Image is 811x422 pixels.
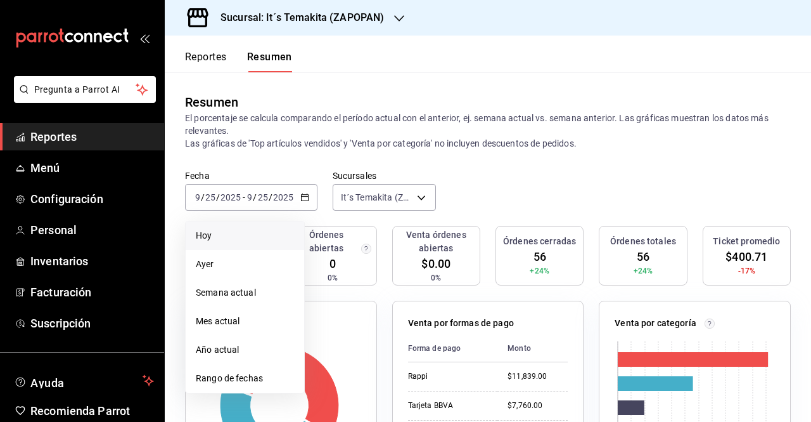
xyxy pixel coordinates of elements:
[408,317,514,330] p: Venta por formas de pago
[503,235,576,248] h3: Órdenes cerradas
[533,248,546,265] span: 56
[508,371,568,382] div: $11,839.00
[30,253,154,270] span: Inventarios
[139,33,150,43] button: open_drawer_menu
[201,192,205,202] span: /
[253,192,257,202] span: /
[196,286,294,300] span: Semana actual
[610,235,676,248] h3: Órdenes totales
[210,10,384,25] h3: Sucursal: It´s Temakita (ZAPOPAN)
[725,248,767,265] span: $400.71
[196,343,294,357] span: Año actual
[398,228,475,255] h3: Venta órdenes abiertas
[431,272,441,284] span: 0%
[637,248,649,265] span: 56
[497,335,568,362] th: Monto
[738,265,756,277] span: -17%
[408,400,488,411] div: Tarjeta BBVA
[185,171,317,180] label: Fecha
[421,255,450,272] span: $0.00
[30,373,137,388] span: Ayuda
[195,192,201,202] input: --
[269,192,272,202] span: /
[530,265,549,277] span: +24%
[185,51,227,72] button: Reportes
[243,192,245,202] span: -
[408,371,488,382] div: Rappi
[196,315,294,328] span: Mes actual
[30,128,154,145] span: Reportes
[30,221,154,239] span: Personal
[272,192,294,202] input: ----
[294,228,358,255] h3: Órdenes abiertas
[615,317,696,330] p: Venta por categoría
[34,83,136,96] span: Pregunta a Parrot AI
[328,272,338,284] span: 0%
[14,76,156,103] button: Pregunta a Parrot AI
[30,402,154,419] span: Recomienda Parrot
[196,229,294,242] span: Hoy
[246,192,253,202] input: --
[216,192,220,202] span: /
[257,192,269,202] input: --
[185,93,238,112] div: Resumen
[634,265,653,277] span: +24%
[185,51,292,72] div: navigation tabs
[713,235,780,248] h3: Ticket promedio
[30,315,154,332] span: Suscripción
[30,284,154,301] span: Facturación
[341,191,412,204] span: It´s Temakita (ZAPOPAN)
[333,171,436,180] label: Sucursales
[196,372,294,385] span: Rango de fechas
[9,92,156,105] a: Pregunta a Parrot AI
[329,255,336,272] span: 0
[408,335,498,362] th: Forma de pago
[247,51,292,72] button: Resumen
[30,190,154,208] span: Configuración
[205,192,216,202] input: --
[508,400,568,411] div: $7,760.00
[185,112,791,150] p: El porcentaje se calcula comparando el período actual con el anterior, ej. semana actual vs. sema...
[196,258,294,271] span: Ayer
[30,159,154,176] span: Menú
[220,192,241,202] input: ----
